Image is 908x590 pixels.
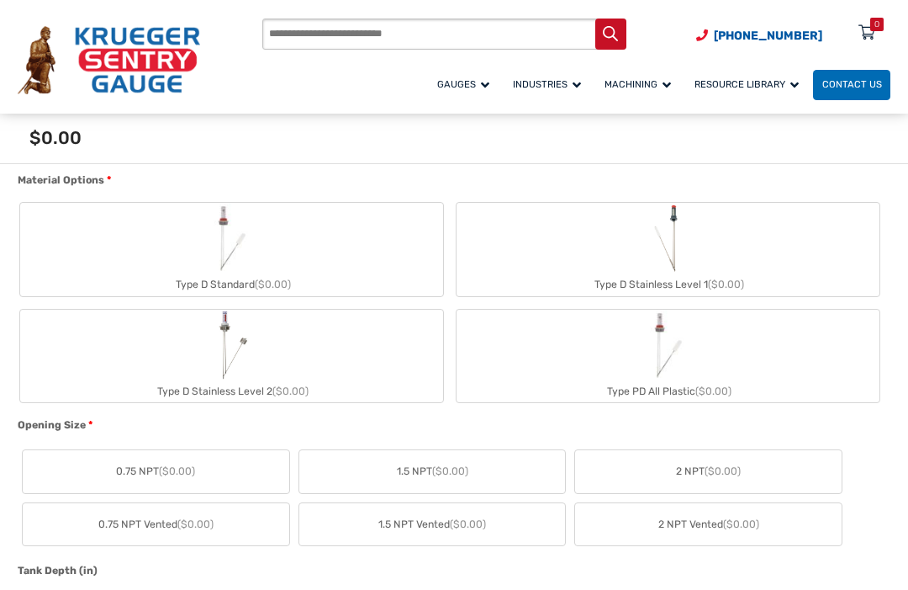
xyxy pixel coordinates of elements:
span: Resource Library [694,78,799,90]
img: Chemical Sight Gauge [649,203,688,274]
a: Machining [595,67,685,102]
div: Type PD All Plastic [457,380,879,402]
a: Contact Us [813,70,890,100]
span: ($0.00) [450,518,486,530]
div: Type D Standard [20,274,443,295]
label: Type PD All Plastic [457,310,879,402]
span: Material Options [18,174,104,186]
div: Type D Stainless Level 1 [457,274,879,295]
span: ($0.00) [705,465,741,477]
span: ($0.00) [708,279,744,290]
label: Type D Stainless Level 1 [457,203,879,295]
label: Type D Standard [20,203,443,295]
span: Gauges [437,78,489,90]
div: Type D Stainless Level 2 [20,380,443,402]
span: 1.5 NPT Vented [378,517,486,532]
span: 2 NPT [676,464,741,479]
span: 0.75 NPT [116,464,195,479]
span: Tank Depth (in) [18,565,98,577]
a: Phone Number (920) 434-8860 [696,27,822,45]
span: $0.00 [29,127,82,148]
span: ($0.00) [177,518,214,530]
span: ($0.00) [695,385,731,397]
span: ($0.00) [255,279,291,290]
div: 0 [874,18,879,31]
span: ($0.00) [159,465,195,477]
span: ($0.00) [723,518,759,530]
a: Gauges [428,67,504,102]
span: Industries [513,78,581,90]
span: ($0.00) [272,385,309,397]
span: [PHONE_NUMBER] [714,29,822,43]
a: Industries [504,67,595,102]
span: Machining [604,78,671,90]
abbr: required [88,417,92,433]
span: ($0.00) [432,465,468,477]
span: 1.5 NPT [397,464,468,479]
span: 0.75 NPT Vented [98,517,214,532]
span: Contact Us [822,78,882,90]
a: Resource Library [685,67,813,102]
span: Opening Size [18,419,86,431]
img: Krueger Sentry Gauge [18,26,200,93]
abbr: required [107,173,111,188]
label: Type D Stainless Level 2 [20,310,443,402]
span: 2 NPT Vented [658,517,759,532]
